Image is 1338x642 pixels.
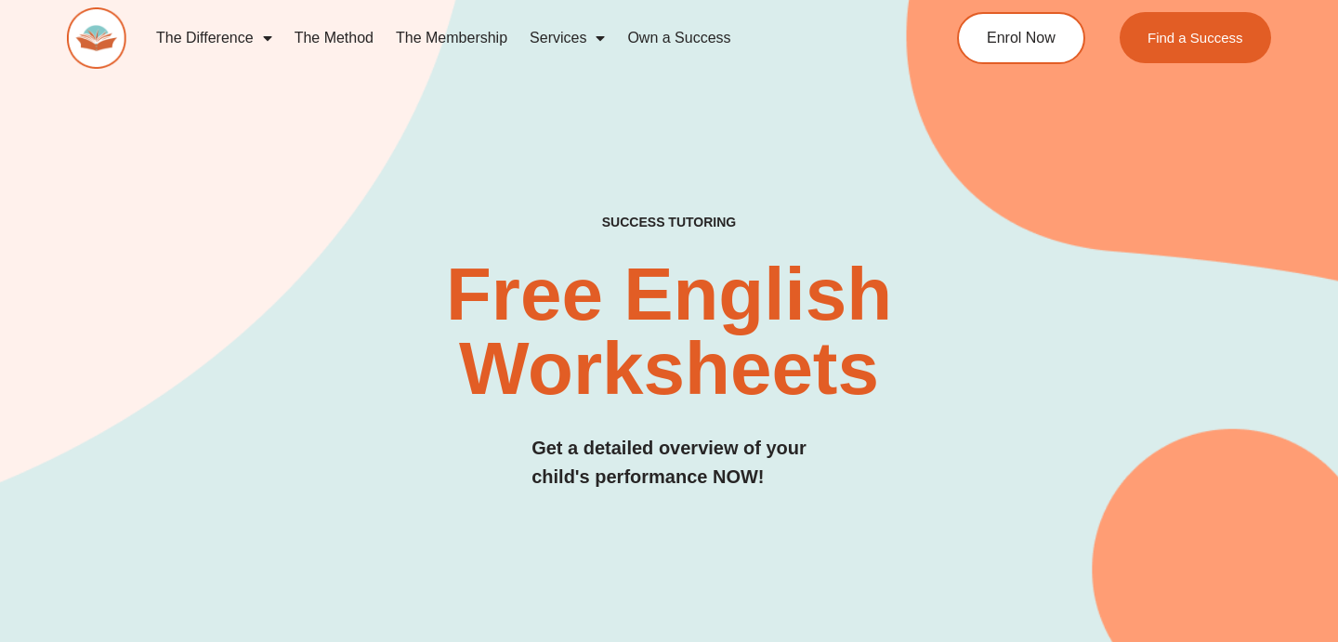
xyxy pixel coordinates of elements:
[957,12,1085,64] a: Enrol Now
[616,17,741,59] a: Own a Success
[145,17,888,59] nav: Menu
[1148,31,1243,45] span: Find a Success
[145,17,283,59] a: The Difference
[385,17,518,59] a: The Membership
[271,257,1066,406] h2: Free English Worksheets​
[987,31,1056,46] span: Enrol Now
[283,17,385,59] a: The Method
[1120,12,1271,63] a: Find a Success
[518,17,616,59] a: Services
[531,434,807,491] h3: Get a detailed overview of your child's performance NOW!
[491,215,847,230] h4: SUCCESS TUTORING​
